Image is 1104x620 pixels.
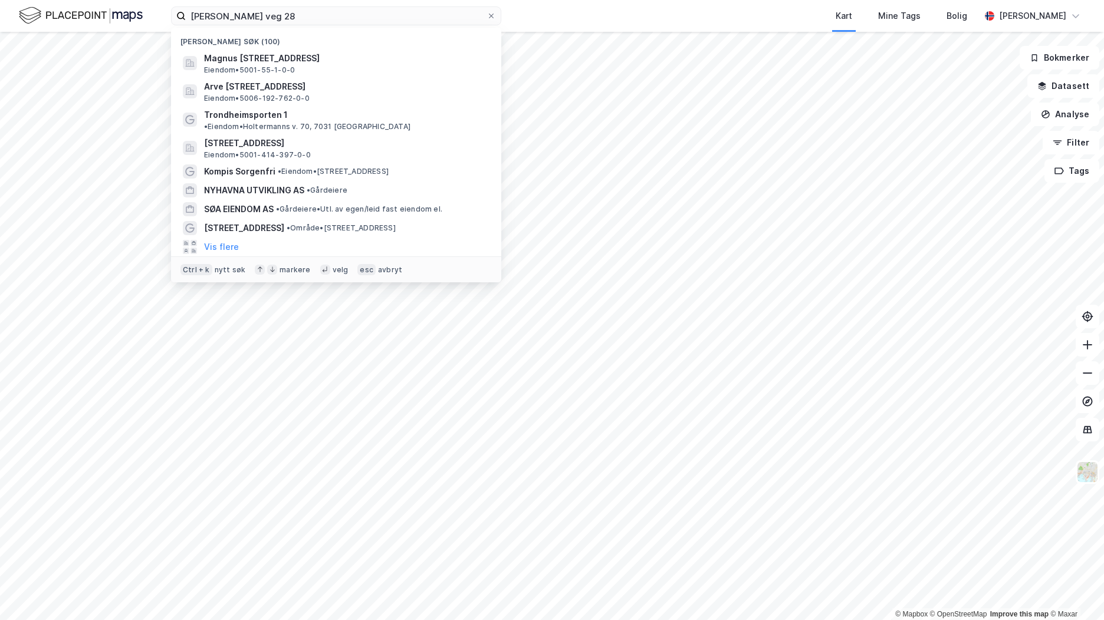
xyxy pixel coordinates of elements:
[204,65,295,75] span: Eiendom • 5001-55-1-0-0
[204,150,311,160] span: Eiendom • 5001-414-397-0-0
[1020,46,1099,70] button: Bokmerker
[204,136,487,150] span: [STREET_ADDRESS]
[357,264,376,276] div: esc
[307,186,347,195] span: Gårdeiere
[278,167,389,176] span: Eiendom • [STREET_ADDRESS]
[1045,563,1104,620] iframe: Chat Widget
[287,223,396,233] span: Område • [STREET_ADDRESS]
[276,205,442,214] span: Gårdeiere • Utl. av egen/leid fast eiendom el.
[204,94,310,103] span: Eiendom • 5006-192-762-0-0
[204,202,274,216] span: SØA EIENDOM AS
[895,610,928,618] a: Mapbox
[947,9,967,23] div: Bolig
[204,164,275,179] span: Kompis Sorgenfri
[204,80,487,94] span: Arve [STREET_ADDRESS]
[186,7,487,25] input: Søk på adresse, matrikkel, gårdeiere, leietakere eller personer
[280,265,310,275] div: markere
[1045,563,1104,620] div: Kontrollprogram for chat
[204,221,284,235] span: [STREET_ADDRESS]
[215,265,246,275] div: nytt søk
[204,122,208,131] span: •
[19,5,143,26] img: logo.f888ab2527a4732fd821a326f86c7f29.svg
[1076,461,1099,483] img: Z
[204,240,239,254] button: Vis flere
[204,51,487,65] span: Magnus [STREET_ADDRESS]
[278,167,281,176] span: •
[180,264,212,276] div: Ctrl + k
[378,265,402,275] div: avbryt
[999,9,1066,23] div: [PERSON_NAME]
[878,9,921,23] div: Mine Tags
[1043,131,1099,154] button: Filter
[307,186,310,194] span: •
[1031,103,1099,126] button: Analyse
[171,28,501,49] div: [PERSON_NAME] søk (100)
[204,183,304,197] span: NYHAVNA UTVIKLING AS
[930,610,987,618] a: OpenStreetMap
[990,610,1049,618] a: Improve this map
[276,205,280,213] span: •
[836,9,852,23] div: Kart
[204,122,410,131] span: Eiendom • Holtermanns v. 70, 7031 [GEOGRAPHIC_DATA]
[287,223,290,232] span: •
[333,265,349,275] div: velg
[1027,74,1099,98] button: Datasett
[204,108,288,122] span: Trondheimsporten 1
[1044,159,1099,183] button: Tags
